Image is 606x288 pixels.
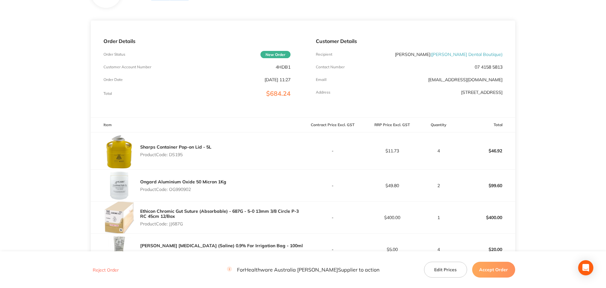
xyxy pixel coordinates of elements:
p: Product Code: JJ687G [140,221,303,226]
p: 4HDB1 [276,64,291,70]
p: - [303,215,362,220]
th: Quantity [422,118,456,132]
th: Item [91,118,303,132]
p: Emaill [316,77,327,82]
p: $11.73 [363,148,422,153]
p: 4 [422,247,455,252]
p: Order Details [103,38,290,44]
p: 1 [422,215,455,220]
p: 07 4158 5813 [475,64,503,70]
p: Address [316,90,330,95]
p: Order Status [103,52,125,57]
a: Ongard Aluminium Oxide 50 Micron 1Kg [140,179,226,185]
p: $400.00 [456,210,515,225]
p: - [303,183,362,188]
a: [EMAIL_ADDRESS][DOMAIN_NAME] [428,77,503,83]
p: Recipient [316,52,332,57]
p: $5.00 [363,247,422,252]
a: [PERSON_NAME] [MEDICAL_DATA] (Saline) 0.9% For Irrigation Bag - 100ml [140,243,303,248]
a: Ethicon Chromic Gut Suture (Absorbable) - 687G - 5-0 13mm 3/8 Circle P-3 RC 45cm 12/Box [140,208,299,219]
p: $400.00 [363,215,422,220]
p: For Healthware Australia [PERSON_NAME] Supplier to action [227,267,379,273]
img: aWdpMXEweg [103,132,135,169]
button: Edit Prices [424,262,467,278]
p: - [303,247,362,252]
p: Customer Details [316,38,503,44]
th: RRP Price Excl. GST [362,118,422,132]
th: Total [456,118,515,132]
img: aGJvaHM2Nw [103,170,135,201]
p: $20.00 [456,242,515,257]
button: Reject Order [91,267,121,273]
p: 2 [422,183,455,188]
p: [PERSON_NAME] [395,52,503,57]
img: ZDRkbWdoOA [103,202,135,233]
span: $684.24 [266,89,291,97]
p: Product Code: OG990902 [140,187,226,192]
p: Product Code: BXAHB1307 [140,251,303,256]
p: Product Code: DS195 [140,152,211,157]
span: New Order [260,51,291,58]
p: $99.60 [456,178,515,193]
span: ( [PERSON_NAME] Dental Boutique ) [430,52,503,57]
p: 4 [422,148,455,153]
p: [DATE] 11:27 [265,77,291,82]
button: Accept Order [472,262,515,278]
p: Customer Account Number [103,65,151,69]
p: [STREET_ADDRESS] [461,90,503,95]
p: - [303,148,362,153]
p: Total [103,91,112,96]
a: Sharps Container Pop-on Lid - 5L [140,144,211,150]
p: $49.80 [363,183,422,188]
p: Order Date [103,77,123,82]
img: Nzl1d3hhMQ [103,234,135,265]
div: Open Intercom Messenger [578,260,593,275]
p: $46.92 [456,143,515,158]
th: Contract Price Excl. GST [303,118,363,132]
p: Contact Number [316,65,345,69]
